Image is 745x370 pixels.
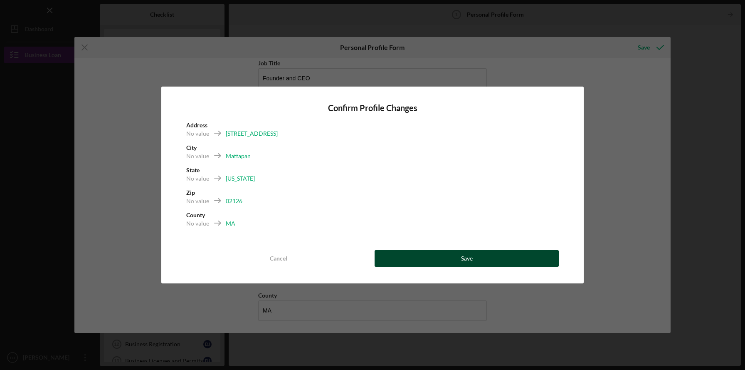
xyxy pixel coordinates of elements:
div: [US_STATE] [226,174,255,183]
div: Save [461,250,473,267]
div: MA [226,219,235,228]
div: No value [186,219,209,228]
div: No value [186,129,209,138]
b: County [186,211,205,219]
div: No value [186,174,209,183]
div: Cancel [270,250,287,267]
button: Save [375,250,559,267]
div: [STREET_ADDRESS] [226,129,278,138]
b: State [186,166,200,174]
div: Mattapan [226,152,251,160]
button: Cancel [186,250,370,267]
div: 02126 [226,197,242,205]
div: No value [186,197,209,205]
b: Address [186,122,207,129]
div: No value [186,152,209,160]
b: Zip [186,189,195,196]
b: City [186,144,197,151]
h4: Confirm Profile Changes [186,103,559,113]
